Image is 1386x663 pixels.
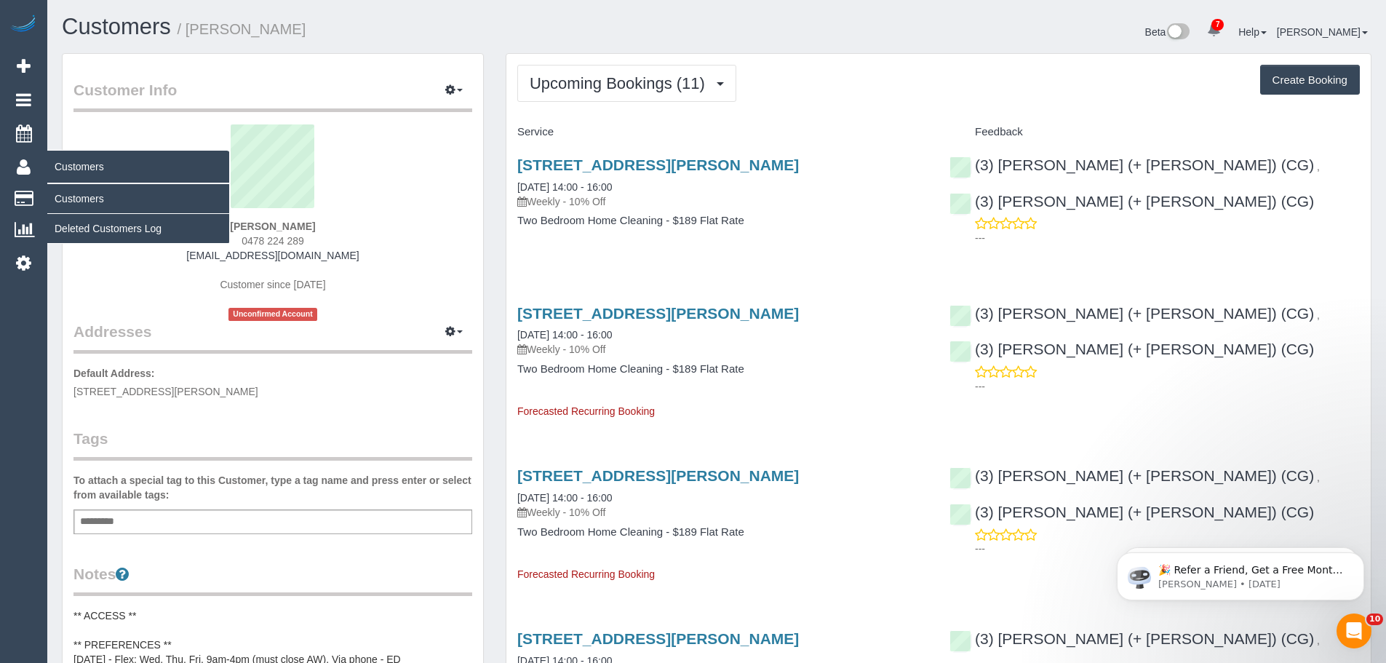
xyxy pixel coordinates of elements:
label: Default Address: [73,366,155,381]
a: [STREET_ADDRESS][PERSON_NAME] [517,630,799,647]
iframe: Intercom live chat [1337,614,1371,648]
h4: Feedback [949,126,1360,138]
a: Customers [47,184,229,213]
a: Customers [62,14,171,39]
a: [STREET_ADDRESS][PERSON_NAME] [517,156,799,173]
span: [STREET_ADDRESS][PERSON_NAME] [73,386,258,397]
h4: Two Bedroom Home Cleaning - $189 Flat Rate [517,215,928,227]
span: , [1317,309,1320,321]
a: (3) [PERSON_NAME] (+ [PERSON_NAME]) (CG) [949,305,1314,322]
iframe: Intercom notifications message [1095,522,1386,624]
small: / [PERSON_NAME] [178,21,306,37]
span: Forecasted Recurring Booking [517,568,655,580]
button: Create Booking [1260,65,1360,95]
span: Forecasted Recurring Booking [517,405,655,417]
a: Deleted Customers Log [47,214,229,243]
legend: Notes [73,563,472,596]
span: Upcoming Bookings (11) [530,74,712,92]
p: Weekly - 10% Off [517,505,928,520]
legend: Customer Info [73,79,472,112]
h4: Two Bedroom Home Cleaning - $189 Flat Rate [517,526,928,539]
a: Beta [1145,26,1190,38]
span: 0478 224 289 [242,235,304,247]
a: [PERSON_NAME] [1277,26,1368,38]
a: (3) [PERSON_NAME] (+ [PERSON_NAME]) (CG) [949,156,1314,173]
a: [DATE] 14:00 - 16:00 [517,492,612,504]
span: Unconfirmed Account [228,308,317,320]
a: (3) [PERSON_NAME] (+ [PERSON_NAME]) (CG) [949,630,1314,647]
span: 7 [1211,19,1224,31]
a: [DATE] 14:00 - 16:00 [517,329,612,341]
a: (3) [PERSON_NAME] (+ [PERSON_NAME]) (CG) [949,341,1314,357]
button: Upcoming Bookings (11) [517,65,736,102]
span: , [1317,635,1320,646]
p: Weekly - 10% Off [517,194,928,209]
a: [STREET_ADDRESS][PERSON_NAME] [517,467,799,484]
span: 10 [1366,614,1383,625]
h4: Service [517,126,928,138]
span: Customer since [DATE] [220,279,325,290]
label: To attach a special tag to this Customer, type a tag name and press enter or select from availabl... [73,473,472,502]
a: Help [1238,26,1267,38]
span: , [1317,161,1320,172]
p: --- [975,541,1360,556]
a: 7 [1200,15,1228,47]
p: --- [975,379,1360,394]
a: [STREET_ADDRESS][PERSON_NAME] [517,305,799,322]
img: New interface [1166,23,1190,42]
legend: Tags [73,428,472,461]
h4: Two Bedroom Home Cleaning - $189 Flat Rate [517,363,928,376]
a: [EMAIL_ADDRESS][DOMAIN_NAME] [186,250,359,261]
a: (3) [PERSON_NAME] (+ [PERSON_NAME]) (CG) [949,193,1314,210]
span: , [1317,472,1320,483]
a: (3) [PERSON_NAME] (+ [PERSON_NAME]) (CG) [949,467,1314,484]
p: --- [975,231,1360,245]
ul: Customers [47,183,229,244]
a: (3) [PERSON_NAME] (+ [PERSON_NAME]) (CG) [949,504,1314,520]
img: Automaid Logo [9,15,38,35]
p: Weekly - 10% Off [517,342,928,357]
a: [DATE] 14:00 - 16:00 [517,181,612,193]
strong: [PERSON_NAME] [230,221,315,232]
span: Customers [47,150,229,183]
